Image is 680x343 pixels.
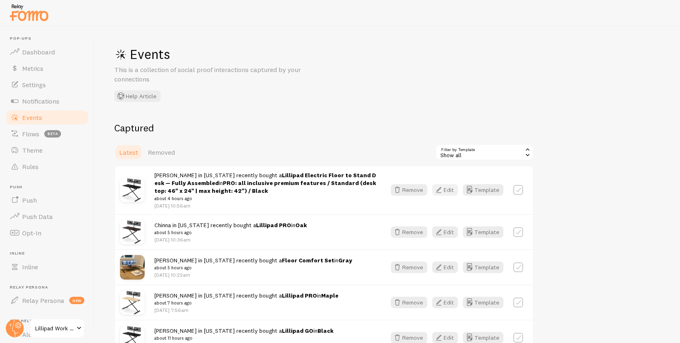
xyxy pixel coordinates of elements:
[29,318,85,338] a: Lillipad Work Solutions
[321,292,338,299] strong: Maple
[22,81,46,89] span: Settings
[5,208,89,225] a: Push Data
[114,122,534,134] h2: Captured
[435,144,534,160] div: Show all
[391,297,427,308] button: Remove
[295,221,307,229] strong: Oak
[44,130,61,138] span: beta
[432,262,458,273] button: Edit
[154,327,333,342] span: [PERSON_NAME] in [US_STATE] recently bought a in
[120,178,145,202] img: Lillipad42Black1.jpg
[391,226,427,238] button: Remove
[432,226,463,238] a: Edit
[5,126,89,142] a: Flows beta
[154,264,352,271] small: about 5 hours ago
[10,285,89,290] span: Relay Persona
[22,229,41,237] span: Opt-In
[22,263,38,271] span: Inline
[154,179,376,194] strong: PRO: all inclusive premium features / Standard (desktop: 46" x 24" | max height: 42") / Black
[154,171,376,202] span: [PERSON_NAME] in [US_STATE] recently bought a in
[338,257,352,264] strong: Gray
[22,64,43,72] span: Metrics
[391,262,427,273] button: Remove
[22,130,39,138] span: Flows
[22,146,43,154] span: Theme
[391,184,427,196] button: Remove
[5,44,89,60] a: Dashboard
[22,162,39,171] span: Rules
[10,251,89,256] span: Inline
[154,229,307,236] small: about 5 hours ago
[5,225,89,241] a: Opt-In
[154,221,307,237] span: Chinna in [US_STATE] recently bought a in
[463,262,503,273] button: Template
[5,192,89,208] a: Push
[5,142,89,158] a: Theme
[282,327,313,334] a: Lillipad GO
[5,77,89,93] a: Settings
[463,297,503,308] button: Template
[282,257,334,264] a: Floor Comfort Set
[10,36,89,41] span: Pop-ups
[154,195,376,202] small: about 4 hours ago
[5,292,89,309] a: Relay Persona new
[154,299,338,307] small: about 7 hours ago
[10,185,89,190] span: Push
[114,46,360,63] h1: Events
[463,184,503,196] button: Template
[143,144,180,160] a: Removed
[22,48,55,56] span: Dashboard
[120,220,145,244] img: Lillipad42Oak1.jpg
[69,297,84,304] span: new
[22,97,59,105] span: Notifications
[432,297,463,308] a: Edit
[22,196,37,204] span: Push
[154,307,338,314] p: [DATE] 7:56am
[154,292,338,307] span: [PERSON_NAME] in [US_STATE] recently bought a in
[463,226,503,238] button: Template
[5,93,89,109] a: Notifications
[120,255,145,280] img: Lillipad_floor_cushion_yoga_pillow_small.jpg
[5,60,89,77] a: Metrics
[114,144,143,160] a: Latest
[148,148,175,156] span: Removed
[5,109,89,126] a: Events
[256,221,291,229] a: Lillipad PRO
[114,90,161,102] button: Help Article
[282,292,317,299] a: Lillipad PRO
[154,257,352,272] span: [PERSON_NAME] in [US_STATE] recently bought a in
[154,271,352,278] p: [DATE] 10:22am
[432,184,458,196] button: Edit
[432,262,463,273] a: Edit
[5,259,89,275] a: Inline
[22,113,42,122] span: Events
[22,296,64,305] span: Relay Persona
[9,2,50,23] img: fomo-relay-logo-orange.svg
[5,158,89,175] a: Rules
[22,212,53,221] span: Push Data
[154,171,376,187] a: Lillipad Electric Floor to Stand Desk — Fully Assembled
[432,297,458,308] button: Edit
[35,323,74,333] span: Lillipad Work Solutions
[432,226,458,238] button: Edit
[120,290,145,315] img: Lillipad42Maple1.jpg
[317,327,333,334] strong: Black
[154,236,307,243] p: [DATE] 10:36am
[114,65,311,84] p: This is a collection of social proof interactions captured by your connections
[154,202,376,209] p: [DATE] 10:56am
[432,184,463,196] a: Edit
[154,334,333,342] small: about 11 hours ago
[119,148,138,156] span: Latest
